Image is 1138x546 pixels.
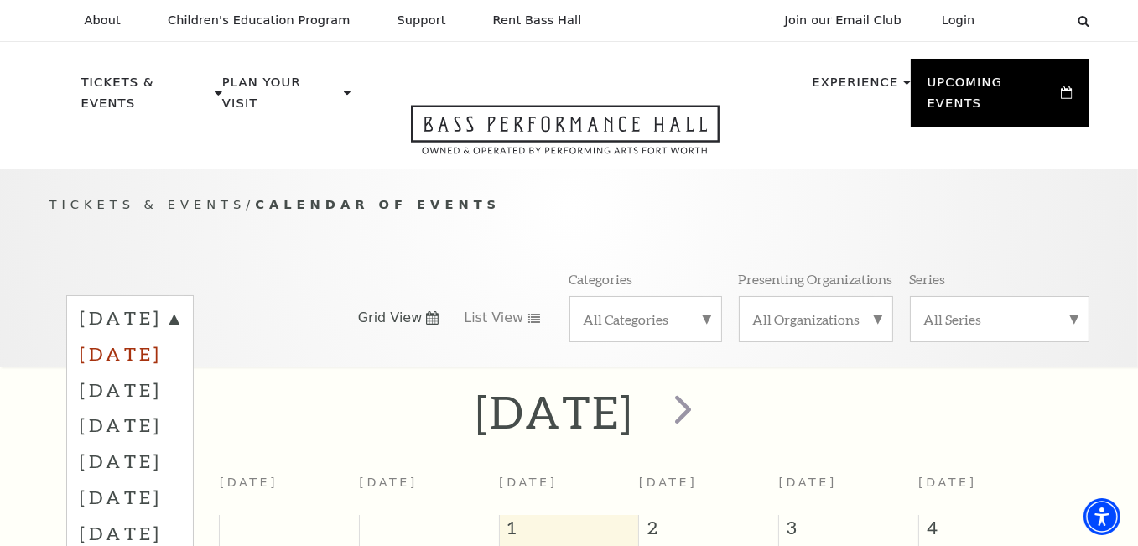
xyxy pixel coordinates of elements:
p: Series [910,270,946,288]
p: Presenting Organizations [739,270,893,288]
label: [DATE] [81,443,179,479]
p: Experience [812,72,898,102]
span: [DATE] [639,476,698,489]
p: Plan Your Visit [222,72,340,123]
h2: [DATE] [475,385,634,439]
p: Rent Bass Hall [493,13,582,28]
p: Support [398,13,446,28]
div: Accessibility Menu [1083,498,1120,535]
p: Children's Education Program [168,13,351,28]
label: [DATE] [81,335,179,372]
label: [DATE] [81,372,179,408]
select: Select: [1002,13,1062,29]
label: All Categories [584,310,708,328]
p: / [49,195,1089,216]
label: All Organizations [753,310,879,328]
label: [DATE] [81,305,179,335]
th: [DATE] [220,465,360,515]
span: [DATE] [499,476,558,489]
label: All Series [924,310,1075,328]
label: [DATE] [81,479,179,515]
label: [DATE] [81,407,179,443]
span: Grid View [358,309,423,327]
p: About [85,13,121,28]
span: Calendar of Events [255,197,501,211]
p: Categories [569,270,633,288]
span: Tickets & Events [49,197,247,211]
span: [DATE] [918,476,977,489]
th: [DATE] [359,465,499,515]
span: [DATE] [779,476,838,489]
span: List View [464,309,523,327]
p: Upcoming Events [928,72,1057,123]
button: next [650,382,711,442]
a: Open this option [351,105,780,169]
p: Tickets & Events [81,72,211,123]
